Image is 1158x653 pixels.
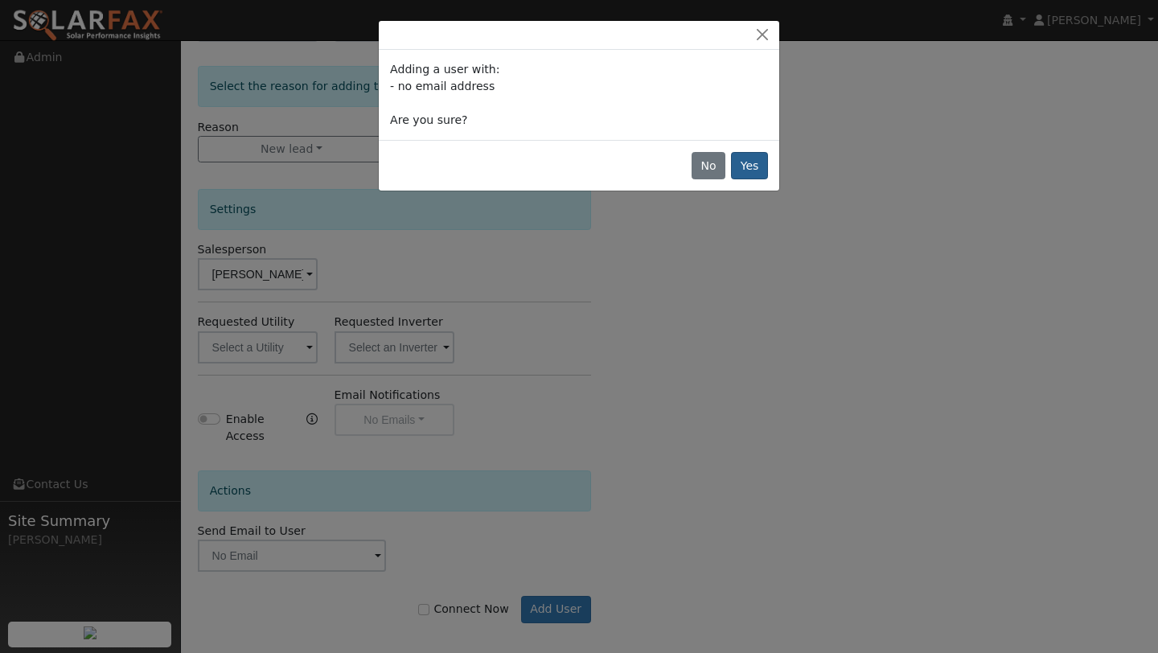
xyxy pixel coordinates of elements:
[692,152,725,179] button: No
[731,152,768,179] button: Yes
[390,80,495,92] span: - no email address
[390,63,499,76] span: Adding a user with:
[751,27,774,43] button: Close
[390,113,467,126] span: Are you sure?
